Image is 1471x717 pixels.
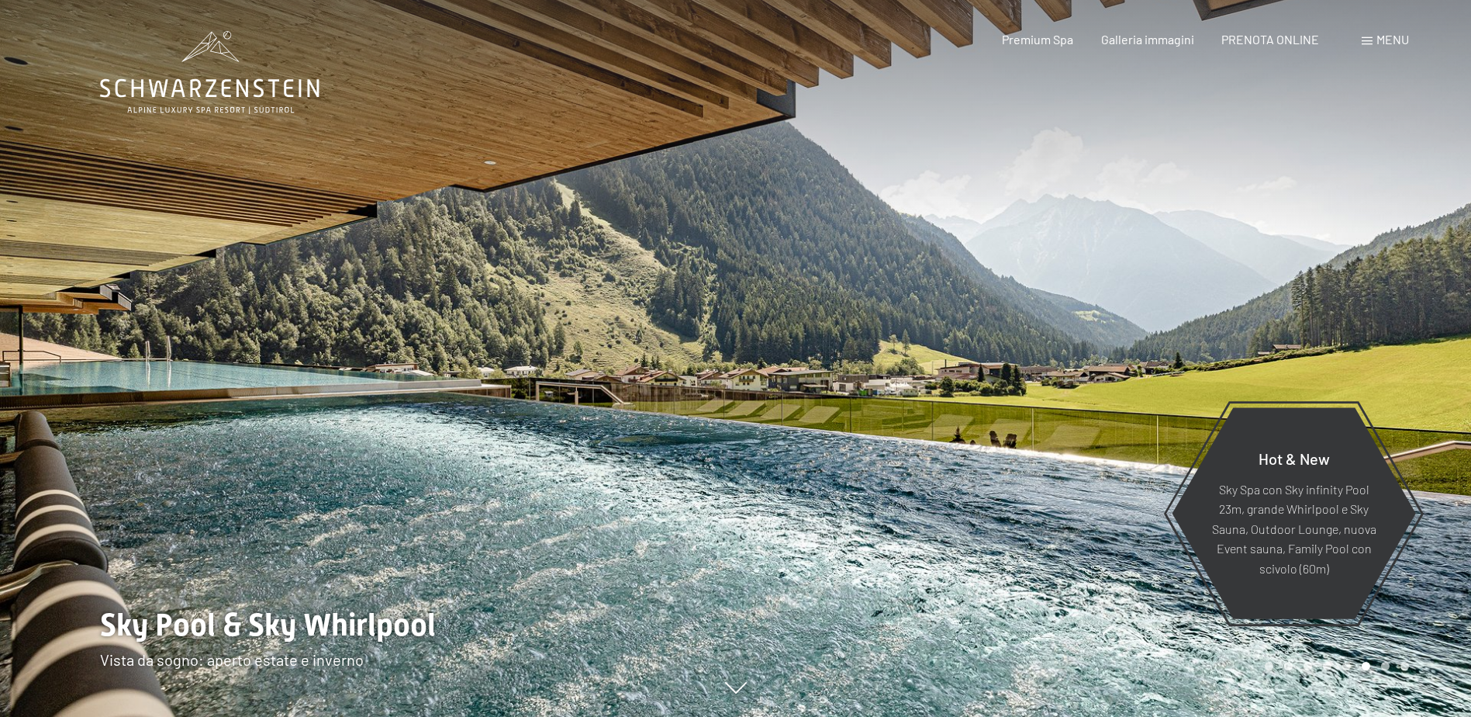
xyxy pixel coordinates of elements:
[1362,662,1370,670] div: Carousel Page 6 (Current Slide)
[1376,32,1409,47] span: Menu
[1323,662,1331,670] div: Carousel Page 4
[1342,662,1351,670] div: Carousel Page 5
[1210,479,1378,578] p: Sky Spa con Sky infinity Pool 23m, grande Whirlpool e Sky Sauna, Outdoor Lounge, nuova Event saun...
[1101,32,1194,47] a: Galleria immagini
[1284,662,1293,670] div: Carousel Page 2
[1381,662,1390,670] div: Carousel Page 7
[1171,407,1417,620] a: Hot & New Sky Spa con Sky infinity Pool 23m, grande Whirlpool e Sky Sauna, Outdoor Lounge, nuova ...
[1304,662,1312,670] div: Carousel Page 3
[1259,662,1409,670] div: Carousel Pagination
[1400,662,1409,670] div: Carousel Page 8
[1265,662,1273,670] div: Carousel Page 1
[1002,32,1073,47] a: Premium Spa
[1259,449,1330,467] span: Hot & New
[1221,32,1319,47] a: PRENOTA ONLINE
